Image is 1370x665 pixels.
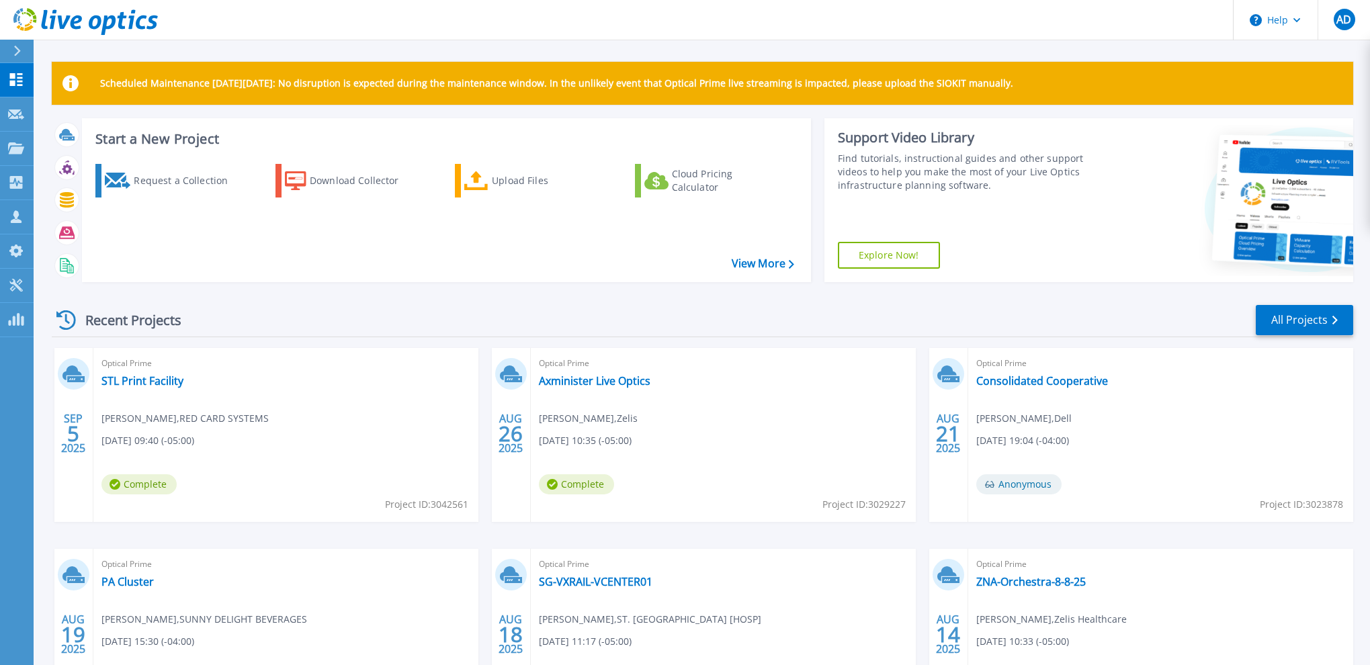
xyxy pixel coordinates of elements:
span: 21 [936,428,960,439]
div: AUG 2025 [935,409,961,458]
span: [PERSON_NAME] , Zelis [539,411,638,426]
span: 19 [61,629,85,640]
a: SG-VXRAIL-VCENTER01 [539,575,652,588]
a: Axminister Live Optics [539,374,650,388]
p: Scheduled Maintenance [DATE][DATE]: No disruption is expected during the maintenance window. In t... [100,78,1013,89]
span: [DATE] 09:40 (-05:00) [101,433,194,448]
span: 5 [67,428,79,439]
a: Cloud Pricing Calculator [635,164,785,197]
a: View More [732,257,794,270]
a: All Projects [1256,305,1353,335]
span: Optical Prime [101,557,470,572]
a: STL Print Facility [101,374,183,388]
div: SEP 2025 [60,409,86,458]
span: AD [1336,14,1351,25]
span: 26 [499,428,523,439]
span: Optical Prime [539,557,908,572]
span: [DATE] 11:17 (-05:00) [539,634,632,649]
div: Cloud Pricing Calculator [672,167,779,194]
a: PA Cluster [101,575,154,588]
span: [DATE] 10:33 (-05:00) [976,634,1069,649]
span: Optical Prime [976,557,1345,572]
span: Optical Prime [101,356,470,371]
span: [PERSON_NAME] , ST. [GEOGRAPHIC_DATA] [HOSP] [539,612,761,627]
a: Request a Collection [95,164,245,197]
span: Project ID: 3029227 [822,497,906,512]
span: Anonymous [976,474,1062,494]
div: Support Video Library [838,129,1109,146]
div: AUG 2025 [60,610,86,659]
span: [DATE] 10:35 (-05:00) [539,433,632,448]
div: Find tutorials, instructional guides and other support videos to help you make the most of your L... [838,152,1109,192]
div: Upload Files [492,167,599,194]
span: Optical Prime [539,356,908,371]
a: Upload Files [455,164,605,197]
div: Recent Projects [52,304,200,337]
span: Complete [539,474,614,494]
span: 18 [499,629,523,640]
span: Project ID: 3042561 [385,497,468,512]
span: [PERSON_NAME] , RED CARD SYSTEMS [101,411,269,426]
span: [DATE] 15:30 (-04:00) [101,634,194,649]
span: [PERSON_NAME] , Dell [976,411,1072,426]
a: Consolidated Cooperative [976,374,1108,388]
span: [PERSON_NAME] , SUNNY DELIGHT BEVERAGES [101,612,307,627]
span: Project ID: 3023878 [1260,497,1343,512]
span: Optical Prime [976,356,1345,371]
span: 14 [936,629,960,640]
div: Download Collector [310,167,417,194]
a: Download Collector [275,164,425,197]
a: Explore Now! [838,242,940,269]
span: Complete [101,474,177,494]
h3: Start a New Project [95,132,794,146]
span: [PERSON_NAME] , Zelis Healthcare [976,612,1127,627]
div: AUG 2025 [498,610,523,659]
span: [DATE] 19:04 (-04:00) [976,433,1069,448]
a: ZNA-Orchestra-8-8-25 [976,575,1086,588]
div: Request a Collection [134,167,241,194]
div: AUG 2025 [935,610,961,659]
div: AUG 2025 [498,409,523,458]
